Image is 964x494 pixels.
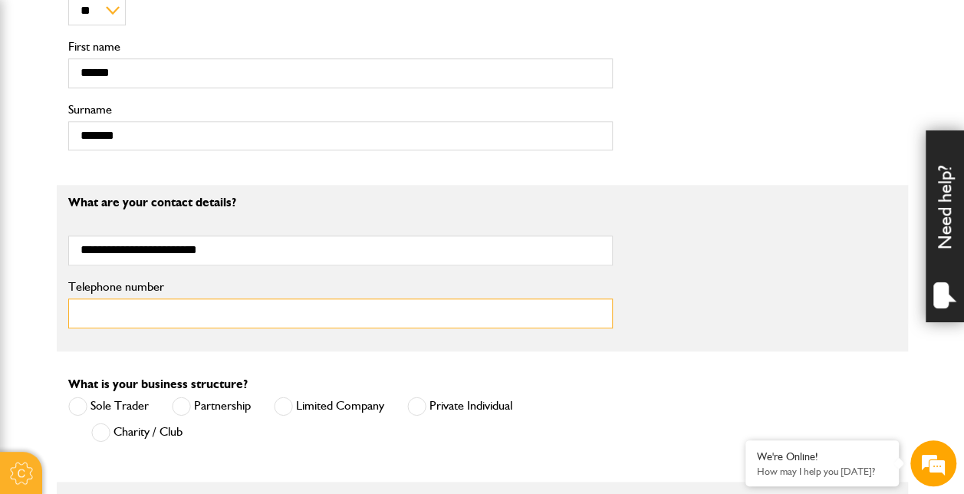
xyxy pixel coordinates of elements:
label: Partnership [172,397,251,416]
label: Private Individual [407,397,512,416]
label: Telephone number [68,281,613,293]
img: d_20077148190_company_1631870298795_20077148190 [26,85,64,107]
div: Chat with us now [80,86,258,106]
div: We're Online! [757,450,887,463]
label: Limited Company [274,397,384,416]
p: How may I help you today? [757,466,887,477]
em: Start Chat [209,384,278,404]
label: Surname [68,104,613,116]
input: Enter your email address [20,187,280,221]
label: First name [68,41,613,53]
input: Enter your phone number [20,232,280,266]
label: Sole Trader [68,397,149,416]
input: Enter your last name [20,142,280,176]
label: Charity / Club [91,423,183,442]
div: Minimize live chat window [252,8,288,44]
label: What is your business structure? [68,378,248,390]
p: What are your contact details? [68,196,613,209]
div: Need help? [926,130,964,322]
textarea: Type your message and hit 'Enter' [20,278,280,371]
